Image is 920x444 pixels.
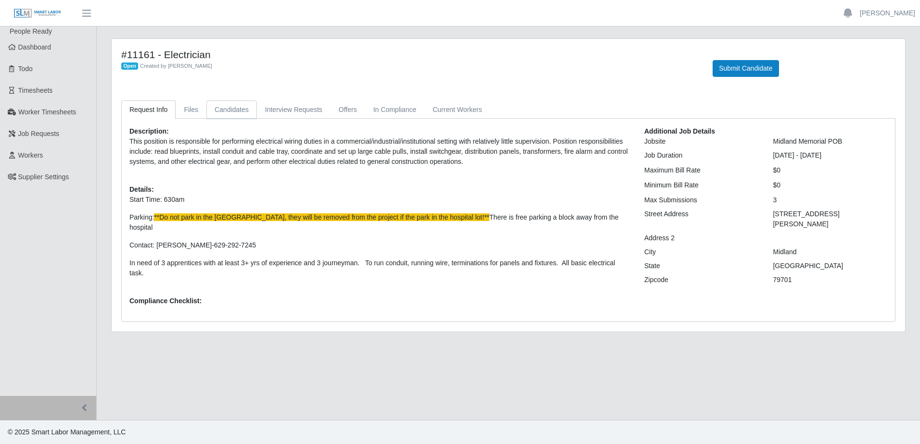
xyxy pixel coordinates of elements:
[713,60,779,77] button: Submit Candidate
[637,233,766,243] div: Address 2
[129,195,630,205] p: Start Time: 630am
[18,86,53,94] span: Timesheets
[129,240,630,250] p: Contact: [PERSON_NAME]-629-292-7245
[637,275,766,285] div: Zipcode
[18,130,60,137] span: Job Requests
[766,247,894,257] div: Midland
[637,165,766,175] div: Maximum Bill Rate
[766,165,894,175] div: $0
[10,27,52,35] span: People Ready
[637,136,766,147] div: Jobsite
[637,247,766,257] div: City
[176,100,206,119] a: Files
[206,100,257,119] a: Candidates
[766,209,894,229] div: [STREET_ADDRESS][PERSON_NAME]
[766,180,894,190] div: $0
[637,209,766,229] div: Street Address
[129,136,630,167] p: This position is responsible for performing electrical wiring duties in a commercial/industrial/i...
[129,297,202,305] b: Compliance Checklist:
[860,8,915,18] a: [PERSON_NAME]
[257,100,331,119] a: Interview Requests
[121,100,176,119] a: Request Info
[121,49,698,61] h4: #11161 - Electrician
[637,150,766,160] div: Job Duration
[331,100,365,119] a: Offers
[140,63,212,69] span: Created by [PERSON_NAME]
[637,180,766,190] div: Minimum Bill Rate
[129,127,169,135] b: Description:
[644,127,715,135] b: Additional Job Details
[18,108,76,116] span: Worker Timesheets
[766,275,894,285] div: 79701
[766,261,894,271] div: [GEOGRAPHIC_DATA]
[121,62,138,70] span: Open
[8,428,126,436] span: © 2025 Smart Labor Management, LLC
[18,151,43,159] span: Workers
[365,100,425,119] a: In Compliance
[13,8,62,19] img: SLM Logo
[129,212,630,233] p: Parking: There is free parking a block away from the hospital
[18,65,33,73] span: Todo
[637,195,766,205] div: Max Submissions
[18,43,51,51] span: Dashboard
[766,136,894,147] div: Midland Memorial POB
[129,258,630,278] p: In need of 3 apprentices with at least 3+ yrs of experience and 3 journeyman. To run conduit, run...
[129,185,154,193] b: Details:
[154,213,489,221] span: **Do not park in the [GEOGRAPHIC_DATA], they will be removed from the project if the park in the ...
[424,100,490,119] a: Current Workers
[637,261,766,271] div: State
[766,195,894,205] div: 3
[766,150,894,160] div: [DATE] - [DATE]
[18,173,69,181] span: Supplier Settings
